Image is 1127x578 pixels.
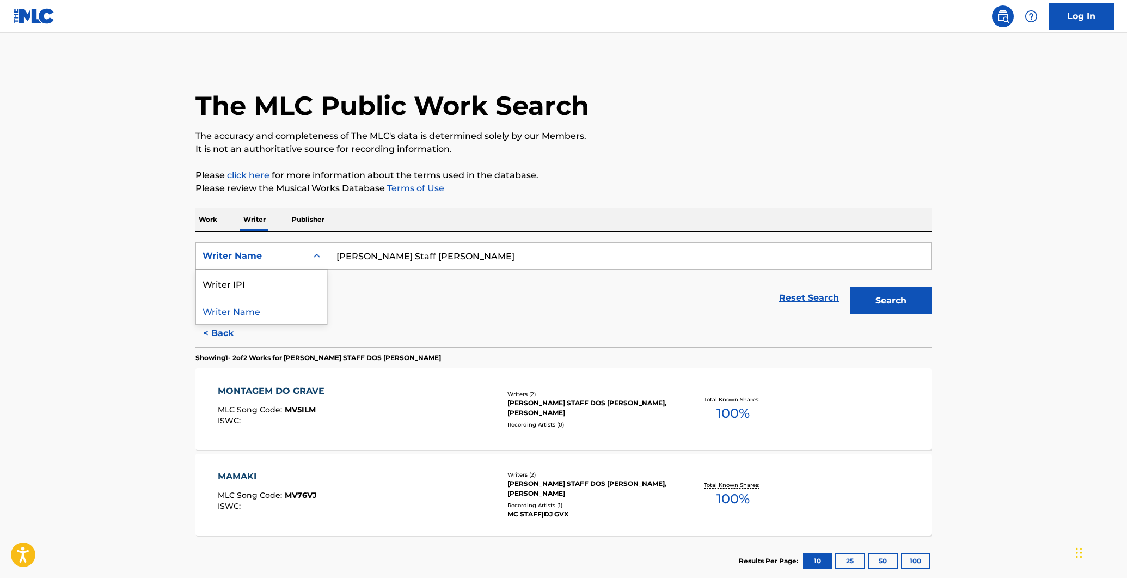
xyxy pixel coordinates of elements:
div: [PERSON_NAME] STAFF DOS [PERSON_NAME], [PERSON_NAME] [507,398,672,418]
a: Terms of Use [385,183,444,193]
div: Writers ( 2 ) [507,390,672,398]
button: < Back [195,320,261,347]
iframe: Chat Widget [1073,526,1127,578]
span: MLC Song Code : [218,405,285,415]
span: ISWC : [218,501,243,511]
div: Writer Name [203,250,301,263]
div: MC STAFF|DJ GVX [507,509,672,519]
a: Public Search [992,5,1014,27]
button: 50 [868,553,898,569]
p: The accuracy and completeness of The MLC's data is determined solely by our Members. [195,130,932,143]
div: Writer Name [196,297,327,324]
p: Total Known Shares: [704,396,762,404]
span: ISWC : [218,416,243,425]
img: help [1025,10,1038,23]
button: 25 [835,553,865,569]
a: click here [227,170,269,180]
a: Log In [1049,3,1114,30]
div: Drag [1076,537,1082,569]
div: MONTAGEM DO GRAVE [218,385,330,398]
button: 100 [901,553,930,569]
p: It is not an authoritative source for recording information. [195,143,932,156]
span: 100 % [716,489,750,509]
span: MV5ILM [285,405,316,415]
span: 100 % [716,404,750,423]
div: MAMAKI [218,470,317,483]
div: Recording Artists ( 1 ) [507,501,672,509]
span: MLC Song Code : [218,490,285,500]
img: MLC Logo [13,8,55,24]
img: search [996,10,1009,23]
a: MAMAKIMLC Song Code:MV76VJISWC:Writers (2)[PERSON_NAME] STAFF DOS [PERSON_NAME], [PERSON_NAME]Rec... [195,454,932,536]
a: Reset Search [774,286,844,310]
div: Writer IPI [196,270,327,297]
span: MV76VJ [285,490,317,500]
a: MONTAGEM DO GRAVEMLC Song Code:MV5ILMISWC:Writers (2)[PERSON_NAME] STAFF DOS [PERSON_NAME], [PERS... [195,368,932,450]
div: Help [1020,5,1042,27]
p: Work [195,208,220,231]
button: 10 [803,553,832,569]
div: Writers ( 2 ) [507,471,672,479]
p: Results Per Page: [739,556,801,566]
button: Search [850,287,932,314]
p: Total Known Shares: [704,481,762,489]
div: [PERSON_NAME] STAFF DOS [PERSON_NAME], [PERSON_NAME] [507,479,672,498]
p: Writer [240,208,269,231]
form: Search Form [195,242,932,320]
p: Publisher [289,208,328,231]
p: Showing 1 - 2 of 2 Works for [PERSON_NAME] STAFF DOS [PERSON_NAME] [195,353,441,363]
p: Please for more information about the terms used in the database. [195,169,932,182]
h1: The MLC Public Work Search [195,89,589,122]
p: Please review the Musical Works Database [195,182,932,195]
div: Recording Artists ( 0 ) [507,421,672,429]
